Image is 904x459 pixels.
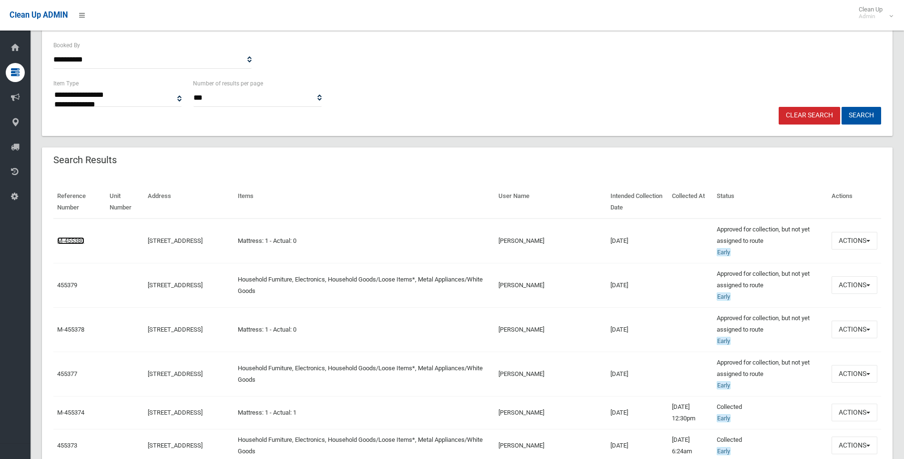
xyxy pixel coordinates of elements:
[144,186,234,219] th: Address
[607,186,668,219] th: Intended Collection Date
[148,409,203,416] a: [STREET_ADDRESS]
[57,370,77,377] a: 455377
[842,107,881,125] button: Search
[828,186,881,219] th: Actions
[57,282,77,289] a: 455379
[607,307,668,352] td: [DATE]
[717,337,731,345] span: Early
[148,370,203,377] a: [STREET_ADDRESS]
[668,396,713,429] td: [DATE] 12:30pm
[832,437,877,454] button: Actions
[854,6,892,20] span: Clean Up
[148,442,203,449] a: [STREET_ADDRESS]
[53,40,80,51] label: Booked By
[607,352,668,396] td: [DATE]
[717,414,731,422] span: Early
[668,186,713,219] th: Collected At
[234,263,495,307] td: Household Furniture, Electronics, Household Goods/Loose Items*, Metal Appliances/White Goods
[495,396,607,429] td: [PERSON_NAME]
[607,219,668,263] td: [DATE]
[495,263,607,307] td: [PERSON_NAME]
[148,282,203,289] a: [STREET_ADDRESS]
[234,219,495,263] td: Mattress: 1 - Actual: 0
[53,186,106,219] th: Reference Number
[234,352,495,396] td: Household Furniture, Electronics, Household Goods/Loose Items*, Metal Appliances/White Goods
[495,186,607,219] th: User Name
[832,365,877,383] button: Actions
[57,237,84,244] a: M-455380
[42,151,128,169] header: Search Results
[57,326,84,333] a: M-455378
[779,107,840,125] a: Clear Search
[234,186,495,219] th: Items
[607,263,668,307] td: [DATE]
[148,237,203,244] a: [STREET_ADDRESS]
[713,219,828,263] td: Approved for collection, but not yet assigned to route
[713,263,828,307] td: Approved for collection, but not yet assigned to route
[713,396,828,429] td: Collected
[57,442,77,449] a: 455373
[53,78,79,89] label: Item Type
[832,276,877,294] button: Actions
[717,248,731,256] span: Early
[10,10,68,20] span: Clean Up ADMIN
[717,292,731,301] span: Early
[148,326,203,333] a: [STREET_ADDRESS]
[234,307,495,352] td: Mattress: 1 - Actual: 0
[859,13,883,20] small: Admin
[495,219,607,263] td: [PERSON_NAME]
[106,186,144,219] th: Unit Number
[832,232,877,250] button: Actions
[234,396,495,429] td: Mattress: 1 - Actual: 1
[717,381,731,389] span: Early
[713,352,828,396] td: Approved for collection, but not yet assigned to route
[832,321,877,338] button: Actions
[495,352,607,396] td: [PERSON_NAME]
[57,409,84,416] a: M-455374
[713,307,828,352] td: Approved for collection, but not yet assigned to route
[495,307,607,352] td: [PERSON_NAME]
[607,396,668,429] td: [DATE]
[717,447,731,455] span: Early
[713,186,828,219] th: Status
[193,78,263,89] label: Number of results per page
[832,404,877,421] button: Actions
